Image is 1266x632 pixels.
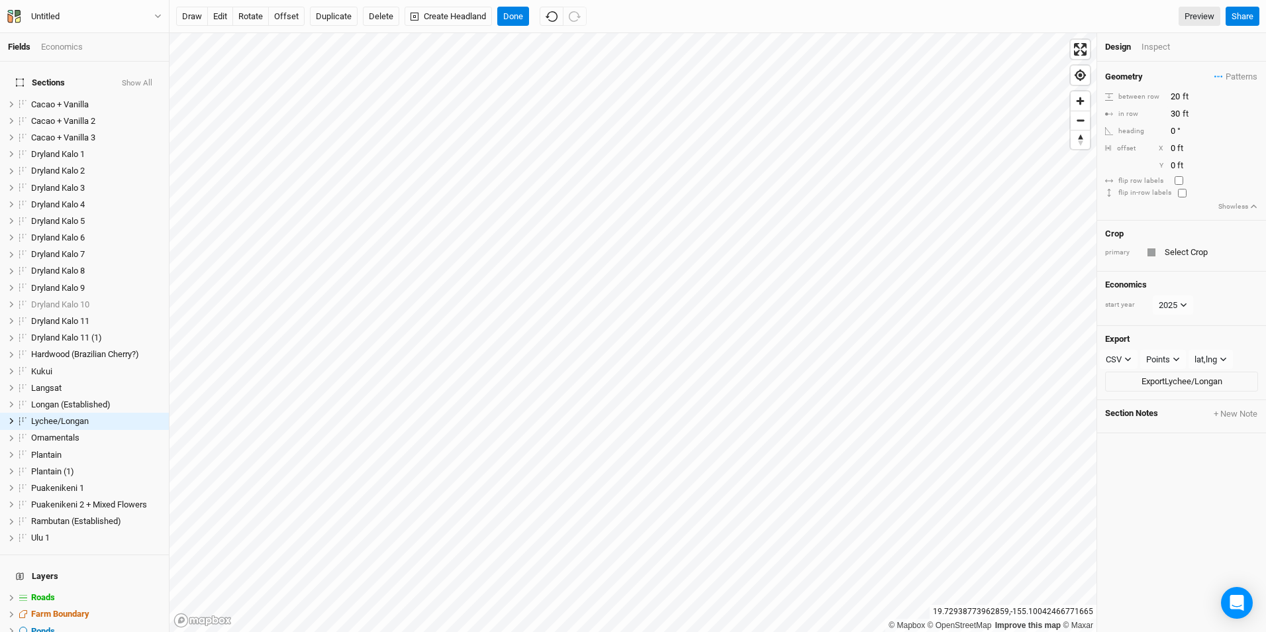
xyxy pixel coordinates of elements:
[31,10,60,23] div: Untitled
[1105,280,1258,290] h4: Economics
[31,416,161,427] div: Lychee/Longan
[31,199,85,209] span: Dryland Kalo 4
[31,433,161,443] div: Ornamentals
[31,399,111,409] span: Longan (Established)
[31,99,161,110] div: Cacao + Vanilla
[31,132,161,143] div: Cacao + Vanilla 3
[1105,248,1138,258] div: primary
[7,9,162,24] button: Untitled
[928,621,992,630] a: OpenStreetMap
[31,233,85,242] span: Dryland Kalo 6
[405,7,492,26] button: Create Headland
[31,609,89,619] span: Farm Boundary
[1153,295,1193,315] button: 2025
[31,533,50,543] span: Ulu 1
[1071,130,1090,149] button: Reset bearing to north
[31,349,139,359] span: Hardwood (Brazilian Cherry?)
[31,299,161,310] div: Dryland Kalo 10
[497,7,529,26] button: Done
[1071,111,1090,130] button: Zoom out
[31,366,161,377] div: Kukui
[31,216,161,227] div: Dryland Kalo 5
[31,349,161,360] div: Hardwood (Brazilian Cherry?)
[1071,91,1090,111] button: Zoom in
[540,7,563,26] button: Undo (^z)
[31,450,62,460] span: Plantain
[31,166,85,176] span: Dryland Kalo 2
[1117,144,1136,154] div: offset
[1159,144,1163,154] div: X
[1105,92,1163,102] div: between row
[1214,70,1257,83] span: Patterns
[16,78,65,88] span: Sections
[31,199,161,210] div: Dryland Kalo 4
[31,99,89,109] span: Cacao + Vanilla
[1161,244,1258,260] input: Select Crop
[31,183,85,193] span: Dryland Kalo 3
[31,333,102,342] span: Dryland Kalo 11 (1)
[1100,350,1138,370] button: CSV
[31,132,95,142] span: Cacao + Vanilla 3
[1142,41,1189,53] div: Inspect
[232,7,269,26] button: rotate
[1105,127,1163,136] div: heading
[1214,70,1258,84] button: Patterns
[995,621,1061,630] a: Improve this map
[31,299,89,309] span: Dryland Kalo 10
[31,166,161,176] div: Dryland Kalo 2
[1179,7,1220,26] a: Preview
[1105,41,1131,53] div: Design
[31,466,74,476] span: Plantain (1)
[31,116,95,126] span: Cacao + Vanilla 2
[310,7,358,26] button: Duplicate
[1105,372,1258,392] button: ExportLychee/Longan
[31,249,161,260] div: Dryland Kalo 7
[207,7,233,26] button: edit
[31,609,161,619] div: Farm Boundary
[31,383,62,393] span: Langsat
[1105,334,1258,344] h4: Export
[1105,300,1151,310] div: start year
[31,483,161,494] div: Puakenikeni 1
[31,183,161,193] div: Dryland Kalo 3
[31,592,55,602] span: Roads
[31,249,85,259] span: Dryland Kalo 7
[1105,188,1171,198] div: flip in-row labels
[176,7,208,26] button: draw
[1105,229,1124,239] h4: Crop
[1189,350,1233,370] button: lat,lng
[1117,161,1163,171] div: Y
[31,266,161,276] div: Dryland Kalo 8
[31,383,161,394] div: Langsat
[889,621,925,630] a: Mapbox
[563,7,587,26] button: Redo (^Z)
[1106,353,1122,366] div: CSV
[173,613,232,628] a: Mapbox logo
[1194,353,1217,366] div: lat,lng
[1105,72,1143,82] h4: Geometry
[8,563,161,590] h4: Layers
[8,42,30,52] a: Fields
[31,316,89,326] span: Dryland Kalo 11
[363,7,399,26] button: Delete
[31,266,85,276] span: Dryland Kalo 8
[1071,40,1090,59] button: Enter fullscreen
[31,316,161,327] div: Dryland Kalo 11
[1140,350,1186,370] button: Points
[31,592,161,603] div: Roads
[31,399,161,410] div: Longan (Established)
[31,533,161,543] div: Ulu 1
[1071,66,1090,85] button: Find my location
[31,283,85,293] span: Dryland Kalo 9
[31,450,161,460] div: Plantain
[31,149,85,159] span: Dryland Kalo 1
[1218,201,1258,213] button: Showless
[268,7,305,26] button: offset
[170,33,1096,632] canvas: Map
